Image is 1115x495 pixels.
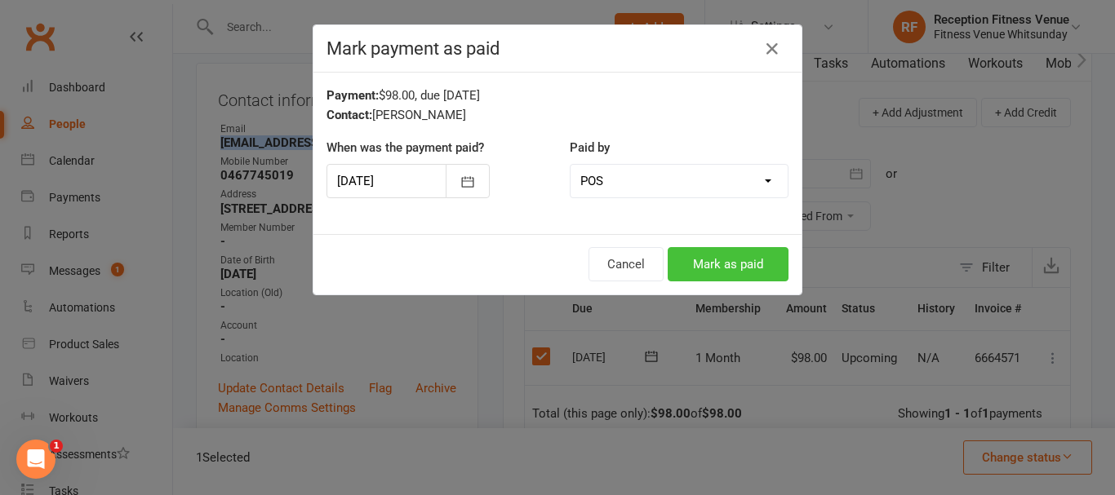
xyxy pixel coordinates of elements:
[759,36,785,62] button: Close
[50,440,63,453] span: 1
[327,105,788,125] div: [PERSON_NAME]
[327,88,379,103] strong: Payment:
[327,138,484,157] label: When was the payment paid?
[16,440,56,479] iframe: Intercom live chat
[570,138,610,157] label: Paid by
[668,247,788,281] button: Mark as paid
[327,86,788,105] div: $98.00, due [DATE]
[327,108,372,122] strong: Contact:
[589,247,664,281] button: Cancel
[327,38,788,59] h4: Mark payment as paid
